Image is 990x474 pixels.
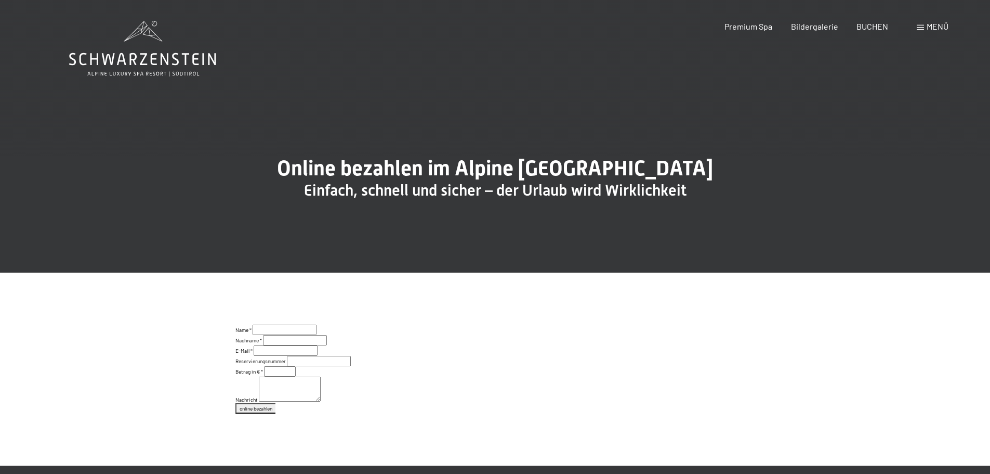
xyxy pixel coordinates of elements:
[235,396,258,403] label: Nachricht
[235,327,252,333] label: Name *
[277,156,713,181] span: Online bezahlen im Alpine [GEOGRAPHIC_DATA]
[304,181,687,199] span: Einfach, schnell und sicher – der Urlaub wird Wirklichkeit
[235,348,253,354] label: E-Mail *
[927,21,948,31] span: Menü
[235,358,286,364] label: Reservierungsnummer
[856,21,888,31] a: BUCHEN
[235,403,275,414] button: online bezahlen
[791,21,838,31] a: Bildergalerie
[724,21,772,31] a: Premium Spa
[235,337,262,343] label: Nachname *
[235,368,263,375] label: Betrag in € *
